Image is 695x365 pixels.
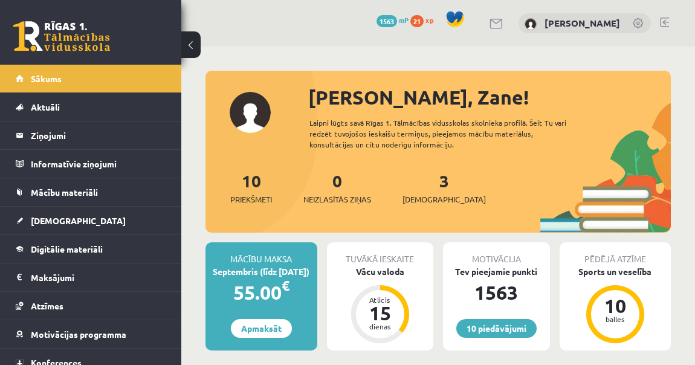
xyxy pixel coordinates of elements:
a: Vācu valoda Atlicis 15 dienas [327,265,434,345]
div: Pēdējā atzīme [560,242,671,265]
a: 1563 mP [377,15,409,25]
a: Ziņojumi [16,121,166,149]
div: Laipni lūgts savā Rīgas 1. Tālmācības vidusskolas skolnieka profilā. Šeit Tu vari redzēt tuvojošo... [309,117,589,150]
a: 0Neizlasītās ziņas [303,170,371,205]
a: Atzīmes [16,292,166,320]
span: [DEMOGRAPHIC_DATA] [31,215,126,226]
span: Sākums [31,73,62,84]
a: Mācību materiāli [16,178,166,206]
div: [PERSON_NAME], Zane! [308,83,671,112]
span: Neizlasītās ziņas [303,193,371,205]
a: Digitālie materiāli [16,235,166,263]
a: Sākums [16,65,166,92]
div: 15 [362,303,398,323]
legend: Ziņojumi [31,121,166,149]
legend: Informatīvie ziņojumi [31,150,166,178]
a: 3[DEMOGRAPHIC_DATA] [402,170,486,205]
legend: Maksājumi [31,263,166,291]
span: Atzīmes [31,300,63,311]
a: 10 piedāvājumi [456,319,537,338]
div: Vācu valoda [327,265,434,278]
a: Aktuāli [16,93,166,121]
a: [PERSON_NAME] [545,17,620,29]
a: Maksājumi [16,263,166,291]
span: Digitālie materiāli [31,244,103,254]
div: Mācību maksa [205,242,317,265]
span: mP [399,15,409,25]
span: 1563 [377,15,397,27]
span: 21 [410,15,424,27]
a: [DEMOGRAPHIC_DATA] [16,207,166,234]
span: xp [425,15,433,25]
span: € [282,277,289,294]
div: Tuvākā ieskaite [327,242,434,265]
div: Tev pieejamie punkti [443,265,550,278]
span: Motivācijas programma [31,329,126,340]
span: Aktuāli [31,102,60,112]
div: balles [597,315,633,323]
div: Sports un veselība [560,265,671,278]
span: Priekšmeti [230,193,272,205]
a: 10Priekšmeti [230,170,272,205]
div: 55.00 [205,278,317,307]
a: Rīgas 1. Tālmācības vidusskola [13,21,110,51]
img: Zane Sukse [525,18,537,30]
span: Mācību materiāli [31,187,98,198]
a: Motivācijas programma [16,320,166,348]
a: Informatīvie ziņojumi [16,150,166,178]
div: 10 [597,296,633,315]
div: dienas [362,323,398,330]
div: Motivācija [443,242,550,265]
div: Atlicis [362,296,398,303]
a: 21 xp [410,15,439,25]
a: Apmaksāt [231,319,292,338]
div: 1563 [443,278,550,307]
a: Sports un veselība 10 balles [560,265,671,345]
span: [DEMOGRAPHIC_DATA] [402,193,486,205]
div: Septembris (līdz [DATE]) [205,265,317,278]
